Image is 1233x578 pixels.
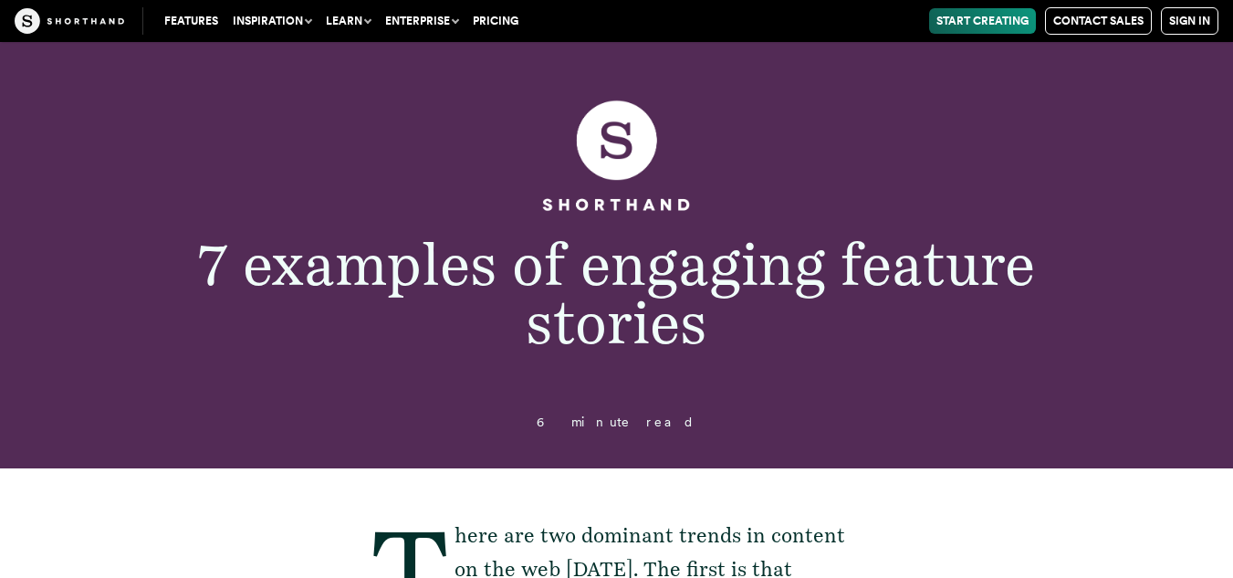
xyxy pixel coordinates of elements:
a: Pricing [465,8,526,34]
span: 6 minute read [537,415,695,429]
button: Inspiration [225,8,319,34]
img: The Craft [15,8,124,34]
span: 7 examples of engaging feature stories [198,229,1035,356]
button: Enterprise [378,8,465,34]
a: Start Creating [929,8,1036,34]
a: Contact Sales [1045,7,1152,35]
a: Sign in [1161,7,1218,35]
a: Features [157,8,225,34]
button: Learn [319,8,378,34]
